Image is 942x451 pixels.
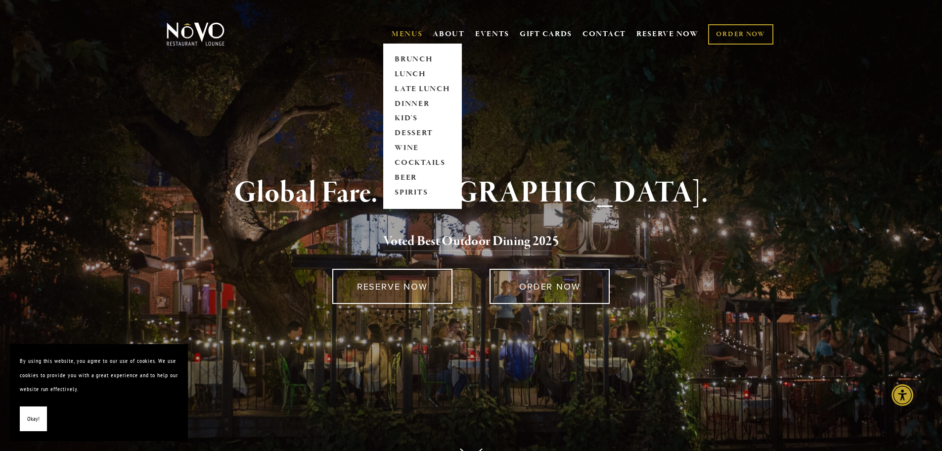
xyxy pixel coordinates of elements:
div: Accessibility Menu [892,384,913,406]
a: KID'S [392,111,453,126]
img: Novo Restaurant &amp; Lounge [165,22,226,47]
a: WINE [392,141,453,156]
section: Cookie banner [10,344,188,441]
a: GIFT CARDS [520,25,572,44]
p: By using this website, you agree to our use of cookies. We use cookies to provide you with a grea... [20,354,178,397]
a: BRUNCH [392,52,453,67]
a: COCKTAILS [392,156,453,171]
a: ABOUT [433,29,465,39]
h2: 5 [183,231,760,252]
strong: Global Fare. [GEOGRAPHIC_DATA]. [234,174,708,212]
a: BEER [392,171,453,186]
a: DINNER [392,97,453,111]
a: EVENTS [475,29,509,39]
a: RESERVE NOW [636,25,699,44]
a: LUNCH [392,67,453,82]
a: DESSERT [392,126,453,141]
a: LATE LUNCH [392,82,453,97]
span: Okay! [27,412,40,426]
a: MENUS [392,29,423,39]
a: CONTACT [583,25,626,44]
a: ORDER NOW [490,269,610,304]
a: RESERVE NOW [332,269,452,304]
button: Okay! [20,406,47,432]
a: SPIRITS [392,186,453,200]
a: Voted Best Outdoor Dining 202 [383,233,552,251]
a: ORDER NOW [708,24,773,45]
